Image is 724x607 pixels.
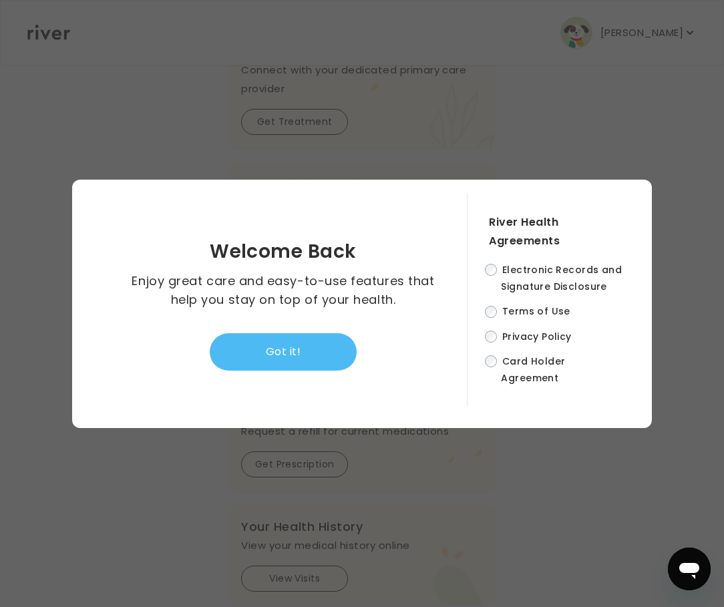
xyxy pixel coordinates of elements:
[210,242,357,261] h3: Welcome Back
[501,355,565,385] span: Card Holder Agreement
[502,305,570,319] span: Terms of Use
[489,213,624,250] h4: River Health Agreements
[118,272,449,309] p: Enjoy great care and easy-to-use features that help you stay on top of your health.
[501,263,622,293] span: Electronic Records and Signature Disclosure
[668,548,711,590] iframe: Button to launch messaging window
[502,330,572,343] span: Privacy Policy
[210,333,357,371] button: Got it!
